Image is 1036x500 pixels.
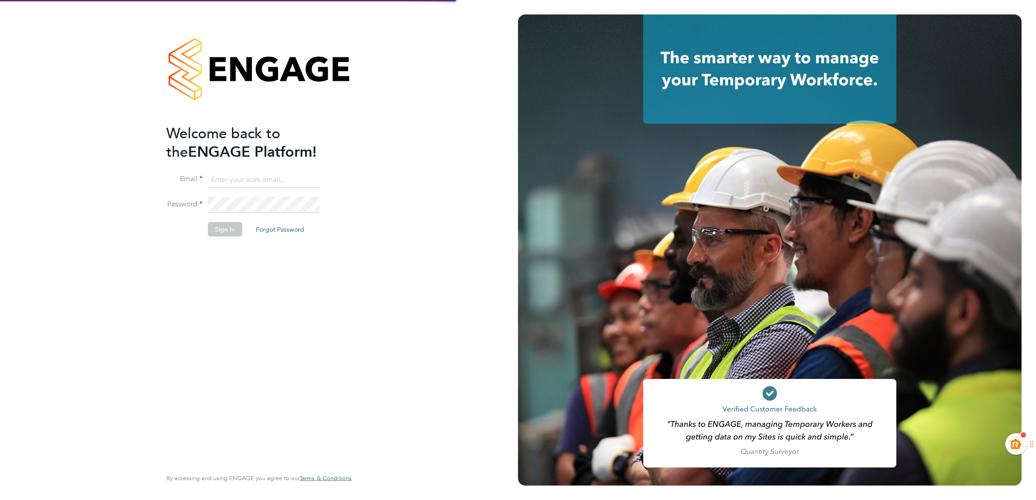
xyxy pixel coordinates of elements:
input: Enter your work email... [208,172,320,188]
span: Welcome back to the [166,124,280,160]
a: Terms & Conditions [300,475,352,482]
h2: ENGAGE Platform! [166,124,343,161]
label: Password [166,200,202,209]
button: Sign In [208,222,242,237]
button: Forgot Password [249,222,311,237]
label: Email [166,174,202,184]
span: By accessing and using ENGAGE you agree to our [166,474,352,482]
